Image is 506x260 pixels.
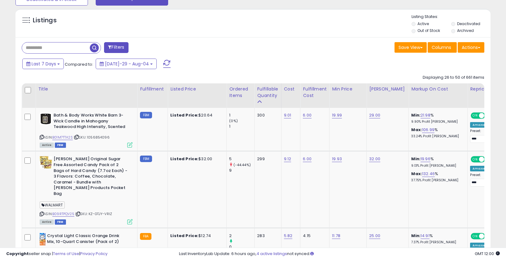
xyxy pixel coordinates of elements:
[40,112,133,147] div: ASIN:
[80,251,107,257] a: Privacy Policy
[229,86,252,99] div: Ordered Items
[140,156,152,162] small: FBM
[229,118,238,123] small: (0%)
[40,112,52,125] img: 417GzbiDHjL._SL40_.jpg
[140,86,165,92] div: Fulfillment
[229,233,254,239] div: 2
[65,61,93,67] span: Compared to:
[233,162,251,167] small: (-44.44%)
[472,113,479,118] span: ON
[40,143,54,148] span: All listings currently available for purchase on Amazon
[170,86,224,92] div: Listed Price
[411,171,463,183] div: %
[229,168,254,173] div: 9
[40,219,54,225] span: All listings currently available for purchase on Amazon
[470,86,494,92] div: Repricing
[52,135,73,140] a: B01M7TTA2S
[428,42,457,53] button: Columns
[409,83,468,108] th: The percentage added to the cost of goods (COGS) that forms the calculator for Min & Max prices.
[457,28,474,33] label: Archived
[32,61,56,67] span: Last 7 Days
[369,156,380,162] a: 32.00
[179,251,500,257] div: Last InventoryLab Update: 6 hours ago, not synced.
[6,251,107,257] div: seller snap | |
[229,112,254,118] div: 1
[55,219,66,225] span: FBM
[369,233,380,239] a: 25.00
[411,127,422,133] b: Max:
[256,251,287,257] a: 4 active listings
[40,201,65,209] span: WALMART
[369,86,406,92] div: [PERSON_NAME]
[140,112,152,118] small: FBM
[458,42,484,53] button: Actions
[105,61,149,67] span: [DATE]-29 - Aug-04
[332,112,342,118] a: 19.99
[422,171,435,177] a: 132.46
[412,14,491,20] p: Listing States:
[170,233,222,239] div: $12.74
[104,42,128,53] button: Filters
[417,21,429,26] label: Active
[257,86,278,99] div: Fulfillable Quantity
[40,233,46,245] img: 41Af4pTgbnL._SL40_.jpg
[411,120,463,124] p: 9.90% Profit [PERSON_NAME]
[284,112,291,118] a: 9.01
[472,234,479,239] span: ON
[475,251,500,257] span: 2025-08-13 12:00 GMT
[411,156,421,162] b: Min:
[411,112,463,124] div: %
[411,240,463,245] p: 7.37% Profit [PERSON_NAME]
[40,156,52,169] img: 51YfunV-h1L._SL40_.jpg
[170,156,198,162] b: Listed Price:
[421,112,430,118] a: 21.98
[470,122,492,128] div: Amazon AI
[411,134,463,139] p: 33.24% Profit [PERSON_NAME]
[457,21,480,26] label: Deactivated
[423,75,484,81] div: Displaying 26 to 50 of 661 items
[75,211,112,216] span: | SKU: KZ-GTJY-VRIZ
[140,233,151,240] small: FBA
[54,112,129,131] b: Bath & Body Works White Barn 3-Wick Candle in Mahogany Teakwood High Intensity, Scented
[96,59,157,69] button: [DATE]-29 - Aug-04
[411,156,463,168] div: %
[369,112,380,118] a: 29.00
[170,156,222,162] div: $32.00
[229,124,254,129] div: 1
[303,86,327,99] div: Fulfillment Cost
[411,178,463,183] p: 37.75% Profit [PERSON_NAME]
[472,157,479,162] span: ON
[40,156,133,224] div: ASIN:
[417,28,440,33] label: Out of Stock
[257,233,276,239] div: 283
[470,129,492,143] div: Preset:
[22,59,64,69] button: Last 7 Days
[432,44,451,51] span: Columns
[395,42,427,53] button: Save View
[411,171,422,177] b: Max:
[170,112,198,118] b: Listed Price:
[54,156,129,198] b: [PERSON_NAME] Original Sugar Free Assorted Candy Pack of 2 Bags of Hard Candy (7.7oz Each) - 3 Fl...
[47,233,122,246] b: Crystal Light Classic Orange Drink Mix, 10-Quart Canister (Pack of 2)
[284,233,293,239] a: 5.82
[284,86,298,92] div: Cost
[303,112,312,118] a: 6.00
[53,251,79,257] a: Terms of Use
[33,16,57,25] h5: Listings
[170,233,198,239] b: Listed Price:
[411,233,421,239] b: Min:
[257,112,276,118] div: 300
[229,156,254,162] div: 5
[55,143,66,148] span: FBM
[303,233,325,239] div: 4.15
[411,233,463,245] div: %
[284,156,291,162] a: 9.12
[422,127,434,133] a: 106.99
[332,86,364,92] div: Min Price
[332,156,342,162] a: 19.93
[332,233,340,239] a: 11.78
[303,156,312,162] a: 6.00
[411,164,463,168] p: 9.13% Profit [PERSON_NAME]
[421,233,430,239] a: 14.91
[470,173,492,187] div: Preset:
